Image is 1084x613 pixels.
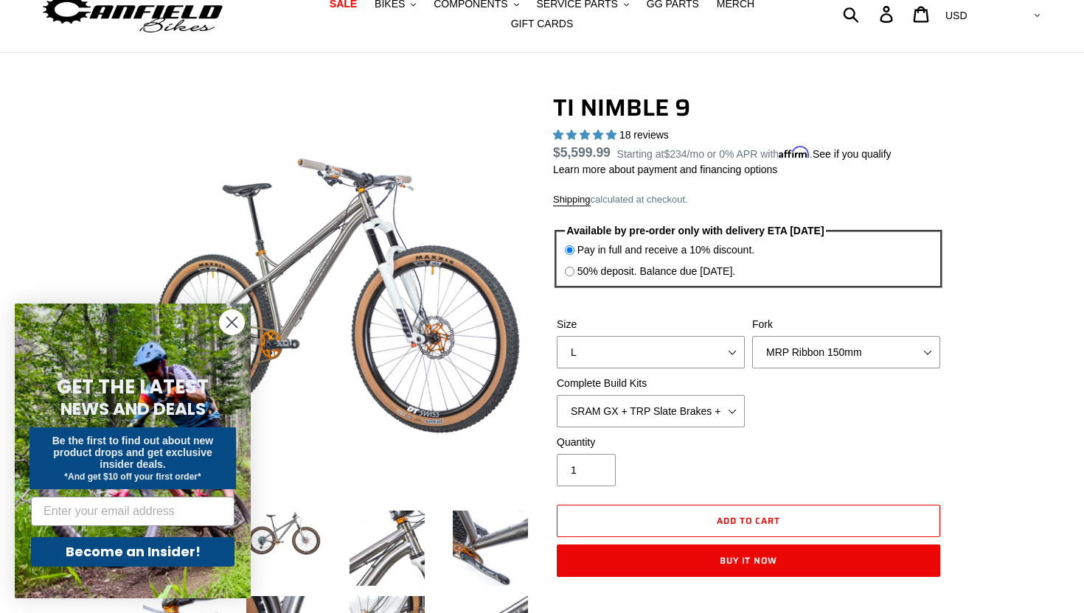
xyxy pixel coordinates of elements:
[60,397,206,421] span: NEWS AND DEALS
[553,129,619,141] span: 4.89 stars
[31,537,234,567] button: Become an Insider!
[553,94,944,122] h1: TI NIMBLE 9
[813,148,892,160] a: See if you qualify - Learn more about Affirm Financing (opens in modal)
[752,317,940,332] label: Fork
[219,309,245,335] button: Close dialog
[553,194,591,206] a: Shipping
[577,264,736,279] label: 50% deposit. Balance due [DATE].
[553,164,777,175] a: Learn more about payment and financing options
[557,376,745,391] label: Complete Build Kits
[243,508,324,559] img: Load image into Gallery viewer, TI NIMBLE 9
[557,435,745,450] label: Quantity
[565,223,827,239] legend: Available by pre-order only with delivery ETA [DATE]
[619,129,669,141] span: 18 reviews
[347,508,428,589] img: Load image into Gallery viewer, TI NIMBLE 9
[52,435,214,470] span: Be the first to find out about new product drops and get exclusive insider deals.
[557,544,940,577] button: Buy it now
[557,505,940,537] button: Add to cart
[31,497,234,526] input: Enter your email address
[553,192,944,207] div: calculated at checkout.
[617,143,892,162] p: Starting at /mo or 0% APR with .
[64,472,201,482] span: *And get $10 off your first order*
[717,514,780,528] span: Add to cart
[557,317,745,332] label: Size
[504,14,581,34] a: GIFT CARDS
[511,18,574,30] span: GIFT CARDS
[553,145,611,160] span: $5,599.99
[450,508,531,589] img: Load image into Gallery viewer, TI NIMBLE 9
[664,148,687,160] span: $234
[779,146,810,158] span: Affirm
[577,242,754,258] label: Pay in full and receive a 10% discount.
[57,374,209,400] span: GET THE LATEST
